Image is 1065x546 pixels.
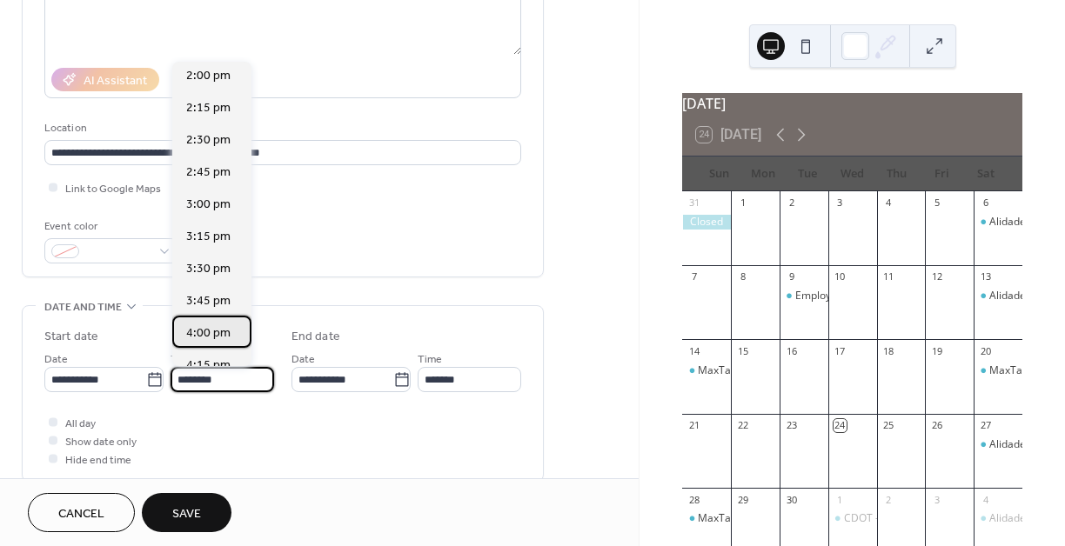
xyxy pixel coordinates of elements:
[785,344,798,357] div: 16
[186,67,231,85] span: 2:00 pm
[44,328,98,346] div: Start date
[682,363,731,378] div: MaxTaps Highlands Ranch
[698,363,850,378] div: MaxTaps [GEOGRAPHIC_DATA]
[186,196,231,214] span: 3:00 pm
[979,270,992,283] div: 13
[974,289,1022,303] div: Alidade Brewing
[785,493,798,506] div: 30
[186,356,231,375] span: 4:15 pm
[44,298,122,316] span: Date and time
[186,260,231,278] span: 3:30 pm
[930,344,943,357] div: 19
[58,505,104,523] span: Cancel
[930,270,943,283] div: 12
[186,131,231,150] span: 2:30 pm
[780,289,828,303] div: Employee Appreciation Lunch - Private Event
[882,419,895,432] div: 25
[930,196,943,210] div: 5
[186,292,231,310] span: 3:45 pm
[828,511,877,526] div: CDOT - Golden
[930,419,943,432] div: 26
[795,289,1011,303] div: Employee Appreciation Lunch - Private Event
[44,217,175,236] div: Event color
[186,99,231,117] span: 2:15 pm
[785,196,798,210] div: 2
[682,93,1022,114] div: [DATE]
[65,180,161,198] span: Link to Google Maps
[834,344,847,357] div: 17
[974,511,1022,526] div: Alidade Brewing
[785,270,798,283] div: 9
[698,511,850,526] div: MaxTaps [GEOGRAPHIC_DATA]
[687,344,700,357] div: 14
[171,350,195,369] span: Time
[687,419,700,432] div: 21
[786,156,830,191] div: Tue
[979,419,992,432] div: 27
[172,505,201,523] span: Save
[882,196,895,210] div: 4
[186,324,231,343] span: 4:00 pm
[44,119,518,137] div: Location
[882,493,895,506] div: 2
[974,437,1022,452] div: Alidade Brewing
[930,493,943,506] div: 3
[830,156,874,191] div: Wed
[28,493,135,532] button: Cancel
[687,196,700,210] div: 31
[291,350,315,369] span: Date
[882,270,895,283] div: 11
[964,156,1008,191] div: Sat
[974,215,1022,230] div: Alidade Brewery
[736,270,749,283] div: 8
[682,511,731,526] div: MaxTaps Highlands Ranch
[186,228,231,246] span: 3:15 pm
[874,156,919,191] div: Thu
[882,344,895,357] div: 18
[65,433,137,451] span: Show date only
[696,156,740,191] div: Sun
[920,156,964,191] div: Fri
[736,344,749,357] div: 15
[44,350,68,369] span: Date
[834,419,847,432] div: 24
[418,350,442,369] span: Time
[65,451,131,469] span: Hide end time
[736,196,749,210] div: 1
[291,328,340,346] div: End date
[979,196,992,210] div: 6
[834,196,847,210] div: 3
[687,270,700,283] div: 7
[142,493,231,532] button: Save
[785,419,798,432] div: 23
[979,493,992,506] div: 4
[687,493,700,506] div: 28
[974,363,1022,378] div: MaxTaps Highlands Ranch
[186,163,231,182] span: 2:45 pm
[65,415,96,433] span: All day
[844,511,916,526] div: CDOT - Golden
[682,215,731,230] div: Closed
[979,344,992,357] div: 20
[834,493,847,506] div: 1
[736,419,749,432] div: 22
[736,493,749,506] div: 29
[741,156,786,191] div: Mon
[834,270,847,283] div: 10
